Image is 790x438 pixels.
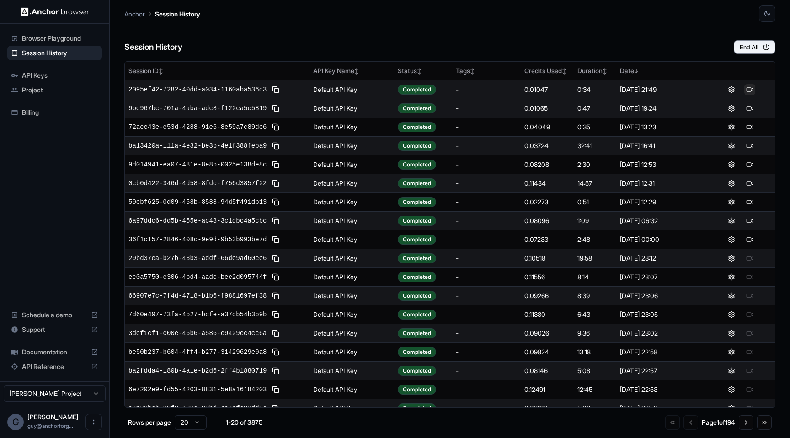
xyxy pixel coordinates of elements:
div: Completed [398,141,436,151]
div: - [456,366,517,375]
div: - [456,235,517,244]
div: 9:36 [577,329,613,338]
span: ba13420a-111a-4e32-be3b-4e1f388feba9 [128,141,267,150]
div: Completed [398,253,436,263]
div: [DATE] 21:49 [620,85,702,94]
div: Status [398,66,448,75]
td: Default API Key [310,286,394,305]
span: ↕ [417,68,422,75]
div: [DATE] 06:32 [620,216,702,225]
div: 6:43 [577,310,613,319]
button: End All [734,40,775,54]
span: ↕ [470,68,475,75]
div: - [456,329,517,338]
div: Session History [7,46,102,60]
h6: Session History [124,41,182,54]
span: 72ace43e-e53d-4288-91e6-8e59a7c89de6 [128,123,267,132]
div: [DATE] 22:57 [620,366,702,375]
div: - [456,160,517,169]
div: [DATE] 00:00 [620,235,702,244]
div: Schedule a demo [7,308,102,322]
td: Default API Key [310,324,394,342]
div: Duration [577,66,613,75]
div: Completed [398,403,436,413]
div: [DATE] 13:23 [620,123,702,132]
div: 1:09 [577,216,613,225]
span: 59ebf625-0d09-458b-8588-94d5f491db13 [128,198,267,207]
div: Completed [398,328,436,338]
div: Tags [456,66,517,75]
div: Session ID [128,66,306,75]
div: 14:57 [577,179,613,188]
span: ↓ [634,68,639,75]
div: 0.08162 [524,404,570,413]
td: Default API Key [310,155,394,174]
div: - [456,141,517,150]
div: - [456,254,517,263]
div: 0.01047 [524,85,570,94]
div: 0.11380 [524,310,570,319]
span: 7d60e497-73fa-4b27-bcfe-a37db54b3b9b [128,310,267,319]
span: Browser Playground [22,34,98,43]
div: Project [7,83,102,97]
div: Support [7,322,102,337]
div: 0:34 [577,85,613,94]
div: [DATE] 12:29 [620,198,702,207]
span: ec0a5750-e306-4bd4-aadc-bee2d095744f [128,272,267,282]
div: [DATE] 22:58 [620,347,702,357]
div: 0.12491 [524,385,570,394]
div: 2:48 [577,235,613,244]
span: 0cb0d422-346d-4d58-8fdc-f756d3857f22 [128,179,267,188]
div: 19:58 [577,254,613,263]
div: 8:14 [577,272,613,282]
span: API Keys [22,71,98,80]
div: 0.08208 [524,160,570,169]
div: Completed [398,366,436,376]
div: - [456,179,517,188]
div: Documentation [7,345,102,359]
div: 0.03724 [524,141,570,150]
div: 0.08146 [524,366,570,375]
div: [DATE] 16:41 [620,141,702,150]
div: 5:08 [577,366,613,375]
td: Default API Key [310,380,394,399]
div: Completed [398,291,436,301]
span: 36f1c157-2846-408c-9e9d-9b53b993be7d [128,235,267,244]
div: - [456,216,517,225]
div: [DATE] 12:31 [620,179,702,188]
div: Completed [398,122,436,132]
div: - [456,198,517,207]
div: 0.08096 [524,216,570,225]
span: a7130bcb-29f0-432e-93bd-4a7cfe93dd2c [128,404,267,413]
td: Default API Key [310,174,394,192]
div: - [456,272,517,282]
div: Completed [398,272,436,282]
img: Anchor Logo [21,7,89,16]
div: 12:45 [577,385,613,394]
span: 66907e7c-7f4d-4718-b1b6-f9881697ef38 [128,291,267,300]
span: guy@anchorforge.io [27,422,73,429]
span: API Reference [22,362,87,371]
span: be50b237-b604-4ff4-b277-31429629e0a8 [128,347,267,357]
span: ↕ [603,68,607,75]
div: - [456,385,517,394]
div: Credits Used [524,66,570,75]
p: Rows per page [128,418,171,427]
div: 0.07233 [524,235,570,244]
div: - [456,347,517,357]
td: Default API Key [310,211,394,230]
span: ba2fdda4-180b-4a1e-b2d6-2ff4b1880719 [128,366,267,375]
div: Browser Playground [7,31,102,46]
td: Default API Key [310,80,394,99]
span: Project [22,85,98,95]
div: [DATE] 22:52 [620,404,702,413]
td: Default API Key [310,99,394,118]
span: 6a97ddc6-dd5b-455e-ac48-3c1dbc4a5cbc [128,216,267,225]
span: Billing [22,108,98,117]
div: Completed [398,178,436,188]
div: Completed [398,197,436,207]
div: Completed [398,160,436,170]
div: - [456,310,517,319]
div: Completed [398,85,436,95]
div: 1-20 of 3875 [221,418,267,427]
